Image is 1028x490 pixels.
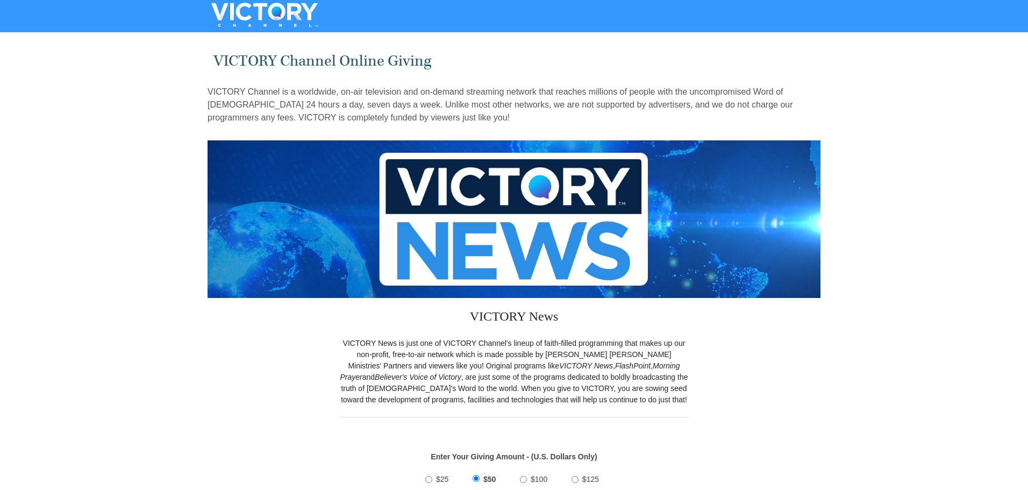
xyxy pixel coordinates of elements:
span: $50 [483,475,496,484]
strong: Enter Your Giving Amount - (U.S. Dollars Only) [431,452,597,461]
i: Believer's Voice of Victory [375,373,461,381]
i: VICTORY News [559,361,613,370]
span: $125 [582,475,599,484]
span: $25 [436,475,448,484]
img: VICTORYTHON - VICTORY Channel [197,3,332,27]
h1: VICTORY Channel Online Giving [213,52,815,70]
div: VICTORY News is just one of VICTORY Channel's lineup of faith-filled programming that makes up ou... [339,338,689,406]
h3: VICTORY News [339,298,689,338]
i: Morning Prayer [340,361,680,381]
i: FlashPoint [615,361,651,370]
p: VICTORY Channel is a worldwide, on-air television and on-demand streaming network that reaches mi... [208,86,820,124]
span: $100 [531,475,547,484]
